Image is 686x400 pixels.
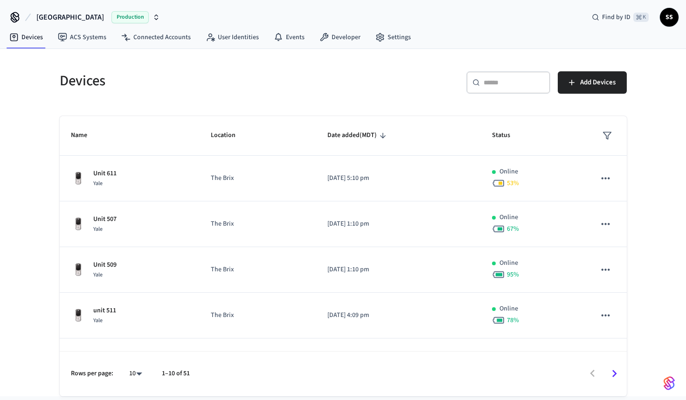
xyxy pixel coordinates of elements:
[660,8,679,27] button: SS
[114,29,198,46] a: Connected Accounts
[368,29,418,46] a: Settings
[60,71,338,90] h5: Devices
[507,316,519,325] span: 78 %
[633,13,649,22] span: ⌘ K
[93,179,103,187] span: Yale
[50,29,114,46] a: ACS Systems
[327,265,470,275] p: [DATE] 1:10 pm
[2,29,50,46] a: Devices
[327,310,470,320] p: [DATE] 4:09 pm
[327,219,470,229] p: [DATE] 1:10 pm
[211,219,305,229] p: The Brix
[71,217,86,232] img: Yale Assure Touchscreen Wifi Smart Lock, Satin Nickel, Front
[603,363,625,385] button: Go to next page
[211,310,305,320] p: The Brix
[584,9,656,26] div: Find by ID⌘ K
[580,76,616,89] span: Add Devices
[312,29,368,46] a: Developer
[558,71,627,94] button: Add Devices
[93,306,116,316] p: unit 511
[499,167,518,177] p: Online
[111,11,149,23] span: Production
[211,173,305,183] p: The Brix
[162,369,190,379] p: 1–10 of 51
[499,304,518,314] p: Online
[198,29,266,46] a: User Identities
[71,369,113,379] p: Rows per page:
[661,9,678,26] span: SS
[499,350,518,359] p: Online
[266,29,312,46] a: Events
[507,224,519,234] span: 67 %
[93,214,117,224] p: Unit 507
[71,128,99,143] span: Name
[93,225,103,233] span: Yale
[507,179,519,188] span: 53 %
[93,317,103,324] span: Yale
[499,213,518,222] p: Online
[71,308,86,323] img: Yale Assure Touchscreen Wifi Smart Lock, Satin Nickel, Front
[71,171,86,186] img: Yale Assure Touchscreen Wifi Smart Lock, Satin Nickel, Front
[36,12,104,23] span: [GEOGRAPHIC_DATA]
[602,13,631,22] span: Find by ID
[93,169,117,179] p: Unit 611
[211,128,248,143] span: Location
[492,128,522,143] span: Status
[327,173,470,183] p: [DATE] 5:10 pm
[211,265,305,275] p: The Brix
[664,376,675,391] img: SeamLogoGradient.69752ec5.svg
[125,367,147,380] div: 10
[93,260,117,270] p: Unit 509
[507,270,519,279] span: 95 %
[71,262,86,277] img: Yale Assure Touchscreen Wifi Smart Lock, Satin Nickel, Front
[327,128,389,143] span: Date added(MDT)
[93,271,103,279] span: Yale
[499,258,518,268] p: Online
